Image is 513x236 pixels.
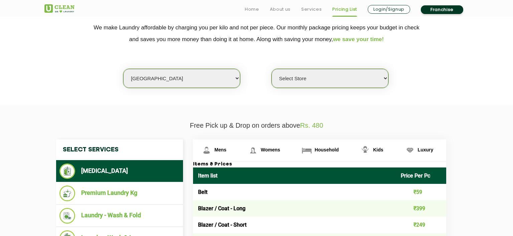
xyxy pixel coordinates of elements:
[44,22,469,45] p: We make Laundry affordable by charging you per kilo and not per piece. Our monthly package pricin...
[421,5,463,14] a: Franchise
[404,144,416,156] img: Luxury
[396,184,447,200] td: ₹59
[56,139,183,160] h4: Select Services
[193,167,396,184] th: Item list
[315,147,339,152] span: Household
[44,122,469,129] p: Free Pick up & Drop on orders above
[214,147,226,152] span: Mens
[193,161,446,167] h3: Items & Prices
[59,186,75,201] img: Premium Laundry Kg
[396,167,447,184] th: Price Per Pc
[333,36,384,42] span: we save your time!
[193,184,396,200] td: Belt
[44,4,74,13] img: UClean Laundry and Dry Cleaning
[261,147,280,152] span: Womens
[359,144,371,156] img: Kids
[300,122,323,129] span: Rs. 480
[59,163,180,179] li: [MEDICAL_DATA]
[270,5,291,13] a: About us
[193,217,396,233] td: Blazer / Coat - Short
[368,5,410,14] a: Login/Signup
[59,208,180,224] li: Laundry - Wash & Fold
[245,5,259,13] a: Home
[201,144,212,156] img: Mens
[373,147,383,152] span: Kids
[332,5,357,13] a: Pricing List
[59,186,180,201] li: Premium Laundry Kg
[59,208,75,224] img: Laundry - Wash & Fold
[396,200,447,217] td: ₹399
[396,217,447,233] td: ₹249
[301,5,322,13] a: Services
[301,144,313,156] img: Household
[418,147,434,152] span: Luxury
[59,163,75,179] img: Dry Cleaning
[193,200,396,217] td: Blazer / Coat - Long
[247,144,259,156] img: Womens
